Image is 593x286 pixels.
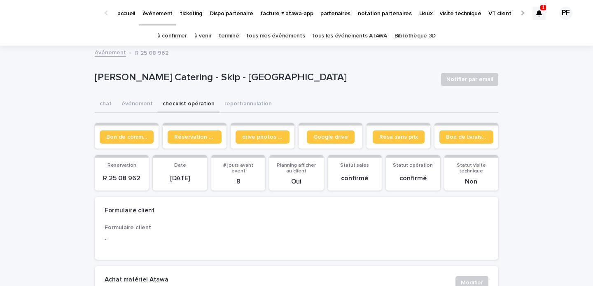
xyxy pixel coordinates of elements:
[532,7,546,20] div: 1
[391,174,435,182] p: confirmé
[105,235,226,244] p: -
[157,26,187,46] a: à confirmer
[105,276,168,284] h2: Achat matériel Atawa
[100,130,154,144] a: Bon de commande
[313,134,348,140] span: Google drive
[216,178,260,186] p: 8
[340,163,369,168] span: Statut sales
[107,163,136,168] span: Reservation
[379,134,418,140] span: Résa sans prix
[333,174,377,182] p: confirmé
[174,163,186,168] span: Date
[542,5,545,10] p: 1
[242,134,283,140] span: drive photos coordinateur
[439,130,493,144] a: Bon de livraison
[174,134,215,140] span: Réservation client
[312,26,387,46] a: tous les événements ATAWA
[95,72,434,84] p: [PERSON_NAME] Catering - Skip - [GEOGRAPHIC_DATA]
[219,26,239,46] a: terminé
[274,178,318,186] p: Oui
[219,96,277,113] button: report/annulation
[158,96,219,113] button: checklist opération
[194,26,212,46] a: à venir
[307,130,355,144] a: Google drive
[105,225,151,230] span: Formulaire client
[168,130,222,144] a: Réservation client
[106,134,147,140] span: Bon de commande
[457,163,486,174] span: Statut visite technique
[158,174,202,182] p: [DATE]
[446,75,493,84] span: Notifier par email
[449,178,493,186] p: Non
[105,207,154,214] h2: Formulaire client
[100,174,144,182] p: R 25 08 962
[559,7,572,20] div: PF
[395,26,436,46] a: Bibliothèque 3D
[135,48,168,57] p: R 25 08 962
[246,26,305,46] a: tous mes événements
[373,130,425,144] a: Résa sans prix
[277,163,316,174] span: Planning afficher au client
[16,5,96,21] img: Ls34BcGeRexTGTNfXpUC
[95,47,126,57] a: événement
[223,163,253,174] span: # jours avant event
[441,73,498,86] button: Notifier par email
[95,96,117,113] button: chat
[446,134,487,140] span: Bon de livraison
[236,130,289,144] a: drive photos coordinateur
[393,163,433,168] span: Statut opération
[117,96,158,113] button: événement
